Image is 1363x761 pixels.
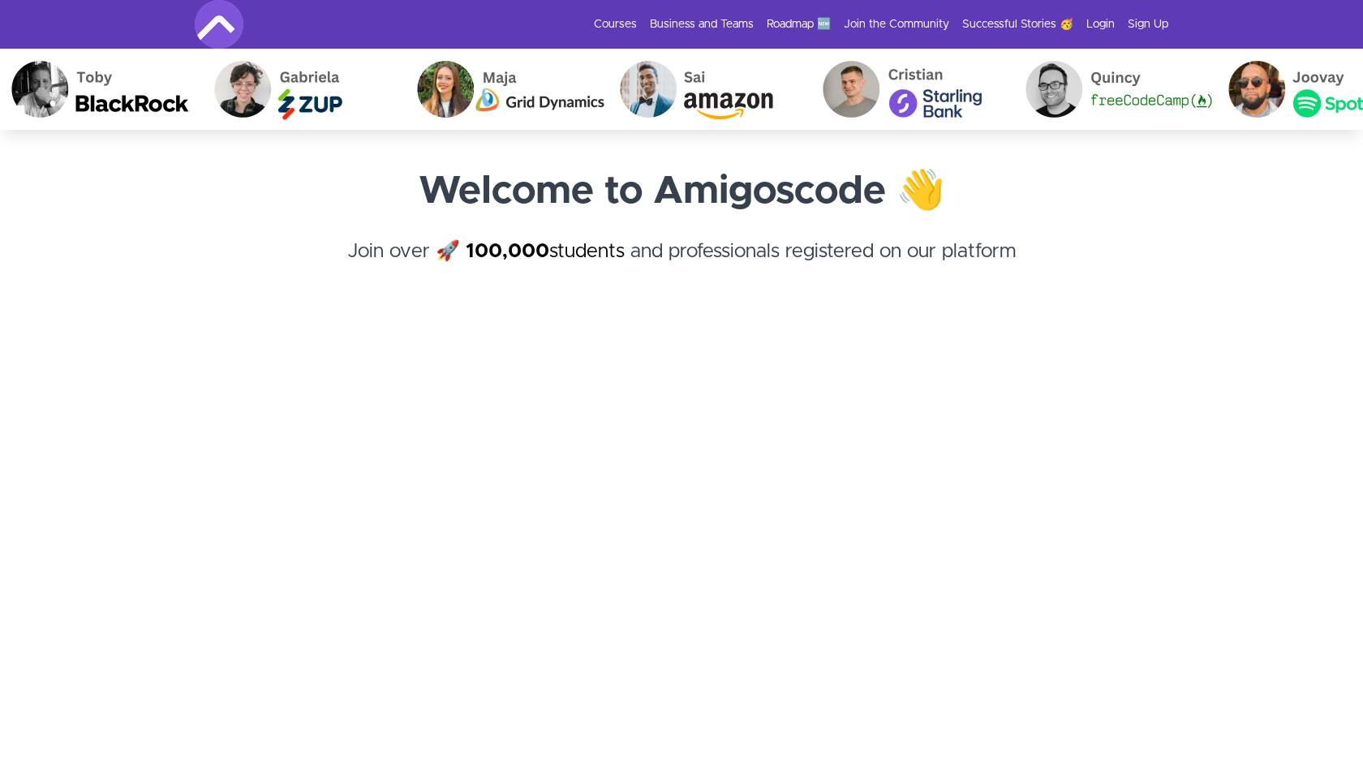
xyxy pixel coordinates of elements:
img: Gabriela [201,49,404,130]
a: Successful Stories 🥳 [962,16,1073,32]
a: Login [1086,16,1115,32]
a: Join the Community [844,16,949,32]
a: Roadmap 🆕 [767,16,831,32]
img: Quincy [1013,49,1215,130]
a: Courses [594,16,637,32]
h4: Join over 🚀 and professionals registered on our platform [195,237,1168,295]
a: Sign Up [1128,16,1168,32]
a: 100,000students [466,242,625,261]
img: Cristian [810,49,1013,130]
img: Sai [607,49,810,130]
a: Business and Teams [650,16,754,32]
strong: 100,000 [466,242,549,261]
strong: Welcome to Amigoscode 👋 [419,172,945,211]
img: Maja [404,49,607,130]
